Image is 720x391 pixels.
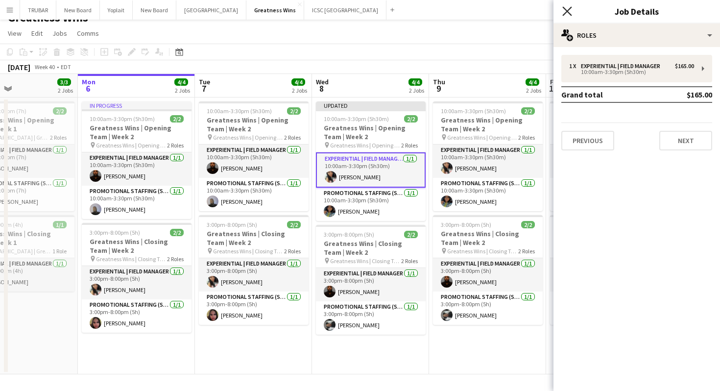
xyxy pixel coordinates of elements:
span: Greatness Wins | Closing Team | Week 2 [213,247,284,255]
app-job-card: In progress10:00am-3:30pm (5h30m)2/2Greatness Wins | Opening Team | Week 2 Greatness Wins | Openi... [82,101,192,219]
h3: Greatness Wins | Opening Team | Week 2 [199,116,309,133]
app-card-role: Promotional Staffing (Sales Staff)1/110:00am-3:30pm (5h30m)[PERSON_NAME] [82,186,192,219]
a: View [4,27,25,40]
app-card-role: Promotional Staffing (Sales Staff)1/110:00am-3:30pm (5h30m)[PERSON_NAME] [199,178,309,211]
span: 2 Roles [167,255,184,263]
span: Fri [550,77,558,86]
app-card-role: Promotional Staffing (Sales Staff)1/110:00am-3:30pm (5h30m)[PERSON_NAME] [550,178,660,211]
app-job-card: 3:00pm-8:00pm (5h)2/2Greatness Wins | Closing Team | Week 2 Greatness Wins | Closing Team | Week ... [433,215,543,325]
app-card-role: Experiential | Field Manager1/110:00am-3:30pm (5h30m)[PERSON_NAME] [82,152,192,186]
div: 1 x [569,63,581,70]
app-card-role: Experiential | Field Manager1/13:00pm-8:00pm (5h)[PERSON_NAME] [199,258,309,292]
app-card-role: Promotional Staffing (Sales Staff)1/110:00am-3:30pm (5h30m)[PERSON_NAME] [433,178,543,211]
span: 3:00pm-8:00pm (5h) [90,229,140,236]
app-job-card: Updated10:00am-3:30pm (5h30m)2/2Greatness Wins | Opening Team | Week 2 Greatness Wins | Opening T... [316,101,426,221]
app-card-role: Promotional Staffing (Sales Staff)1/13:00pm-8:00pm (5h)[PERSON_NAME] [82,299,192,333]
span: Jobs [52,29,67,38]
h3: Greatness Wins | Opening Team | Week 2 [316,123,426,141]
span: Wed [316,77,329,86]
div: Roles [553,24,720,47]
app-card-role: Experiential | Field Manager1/13:00pm-8:00pm (5h)[PERSON_NAME] [82,266,192,299]
td: Grand total [561,87,654,102]
app-card-role: Experiential | Field Manager1/110:00am-3:30pm (5h30m)[PERSON_NAME] [199,145,309,178]
app-card-role: Experiential | Field Manager1/110:00am-3:30pm (5h30m)[PERSON_NAME] [550,145,660,178]
span: Tue [199,77,210,86]
div: 2 Jobs [175,87,190,94]
span: 2/2 [404,231,418,238]
app-job-card: 10:00am-3:30pm (5h30m)2/2Greatness Wins | Opening Team | Week 2 Greatness Wins | Opening Team | W... [550,101,660,211]
span: 1/1 [53,221,67,228]
span: 3:00pm-8:00pm (5h) [441,221,491,228]
span: Greatness Wins | Opening Team | Week 2 [96,142,167,149]
div: 2 Jobs [292,87,307,94]
app-job-card: 3:00pm-8:00pm (5h)2/2Greatness Wins | Closing Team | Week 2 Greatness Wins | Closing Team | Week ... [550,215,660,325]
button: Previous [561,131,614,150]
span: Week 40 [32,63,57,71]
app-card-role: Promotional Staffing (Sales Staff)1/13:00pm-8:00pm (5h)[PERSON_NAME] [316,301,426,335]
span: 2 Roles [50,134,67,141]
h3: Greatness Wins | Closing Team | Week 2 [82,237,192,255]
app-card-role: Promotional Staffing (Sales Staff)1/13:00pm-8:00pm (5h)[PERSON_NAME] [550,292,660,325]
app-job-card: 3:00pm-8:00pm (5h)2/2Greatness Wins | Closing Team | Week 2 Greatness Wins | Closing Team | Week ... [316,225,426,335]
span: Greatness Wins | Closing Team | Week 2 [330,257,401,265]
span: 2/2 [170,115,184,122]
span: 2 Roles [518,247,535,255]
div: 2 Jobs [409,87,424,94]
span: Greatness Wins | Opening Team | Week 2 [447,134,518,141]
span: 8 [314,83,329,94]
span: 7 [197,83,210,94]
app-card-role: Experiential | Field Manager1/13:00pm-8:00pm (5h)[PERSON_NAME] [316,268,426,301]
span: 4/4 [526,78,539,86]
app-card-role: Experiential | Field Manager1/13:00pm-8:00pm (5h)[PERSON_NAME] [433,258,543,292]
span: Edit [31,29,43,38]
span: 3/3 [57,78,71,86]
app-card-role: Promotional Staffing (Sales Staff)1/13:00pm-8:00pm (5h)[PERSON_NAME] [433,292,543,325]
h3: Greatness Wins | Opening Team | Week 2 [550,116,660,133]
span: 2/2 [287,107,301,115]
span: 2 Roles [518,134,535,141]
button: Next [659,131,712,150]
span: Mon [82,77,96,86]
div: $165.00 [675,63,694,70]
span: View [8,29,22,38]
td: $165.00 [654,87,712,102]
div: In progress [82,101,192,109]
app-job-card: 10:00am-3:30pm (5h30m)2/2Greatness Wins | Opening Team | Week 2 Greatness Wins | Opening Team | W... [433,101,543,211]
span: 10:00am-3:30pm (5h30m) [324,115,389,122]
div: Updated [316,101,426,109]
h3: Greatness Wins | Closing Team | Week 2 [316,239,426,257]
h3: Greatness Wins | Closing Team | Week 2 [433,229,543,247]
h3: Greatness Wins | Closing Team | Week 2 [199,229,309,247]
div: Experiential | Field Manager [581,63,664,70]
span: 4/4 [408,78,422,86]
app-job-card: 3:00pm-8:00pm (5h)2/2Greatness Wins | Closing Team | Week 2 Greatness Wins | Closing Team | Week ... [82,223,192,333]
button: TRUBAR [20,0,56,20]
span: Greatness Wins | Closing Team | Week 2 [447,247,518,255]
button: ICSC [GEOGRAPHIC_DATA] [304,0,386,20]
app-card-role: Experiential | Field Manager1/110:00am-3:30pm (5h30m)[PERSON_NAME] [316,152,426,188]
span: 2 Roles [401,257,418,265]
div: [DATE] [8,62,30,72]
span: 10 [549,83,558,94]
span: 2 Roles [284,134,301,141]
div: 2 Jobs [58,87,73,94]
h3: Greatness Wins | Closing Team | Week 2 [550,229,660,247]
app-job-card: 3:00pm-8:00pm (5h)2/2Greatness Wins | Closing Team | Week 2 Greatness Wins | Closing Team | Week ... [199,215,309,325]
app-job-card: 10:00am-3:30pm (5h30m)2/2Greatness Wins | Opening Team | Week 2 Greatness Wins | Opening Team | W... [199,101,309,211]
div: 2 Jobs [526,87,541,94]
span: Greatness Wins | Closing Team | Week 2 [96,255,167,263]
span: Thu [433,77,445,86]
span: 9 [432,83,445,94]
div: 10:00am-3:30pm (5h30m) [569,70,694,74]
span: Greatness Wins | Opening Team | Week 2 [330,142,401,149]
span: 2/2 [287,221,301,228]
a: Edit [27,27,47,40]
